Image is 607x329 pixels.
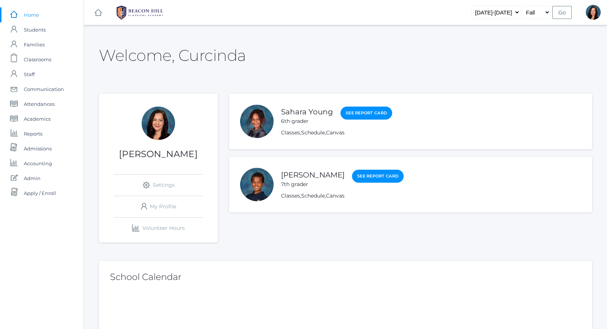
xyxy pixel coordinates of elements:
[281,107,333,116] a: Sahara Young
[301,129,325,136] a: Schedule
[281,192,300,199] a: Classes
[24,156,52,171] span: Accounting
[114,218,203,239] a: Volunteer Hours
[24,67,35,82] span: Staff
[24,22,46,37] span: Students
[240,105,274,138] div: Sahara Young
[326,129,345,136] a: Canvas
[24,97,55,111] span: Attendances
[24,141,52,156] span: Admissions
[281,117,333,125] div: 6th grader
[552,6,572,19] input: Go
[114,196,203,217] a: My Profile
[326,192,345,199] a: Canvas
[110,272,581,282] h2: School Calendar
[99,149,218,159] h1: [PERSON_NAME]
[142,107,175,140] div: Curcinda Young
[114,175,203,196] a: Settings
[281,170,345,179] a: [PERSON_NAME]
[24,186,56,201] span: Apply / Enroll
[240,168,274,201] div: Julian Young
[24,37,45,52] span: Families
[24,82,64,97] span: Communication
[281,129,300,136] a: Classes
[24,52,51,67] span: Classrooms
[340,107,392,120] a: See Report Card
[281,180,345,188] div: 7th grader
[281,129,392,137] div: , ,
[99,47,246,64] h2: Welcome, Curcinda
[24,171,41,186] span: Admin
[301,192,325,199] a: Schedule
[24,126,42,141] span: Reports
[352,170,404,183] a: See Report Card
[24,7,39,22] span: Home
[586,5,601,20] div: Curcinda Young
[112,3,168,22] img: BHCALogos-05-308ed15e86a5a0abce9b8dd61676a3503ac9727e845dece92d48e8588c001991.png
[281,192,404,200] div: , ,
[24,111,51,126] span: Academics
